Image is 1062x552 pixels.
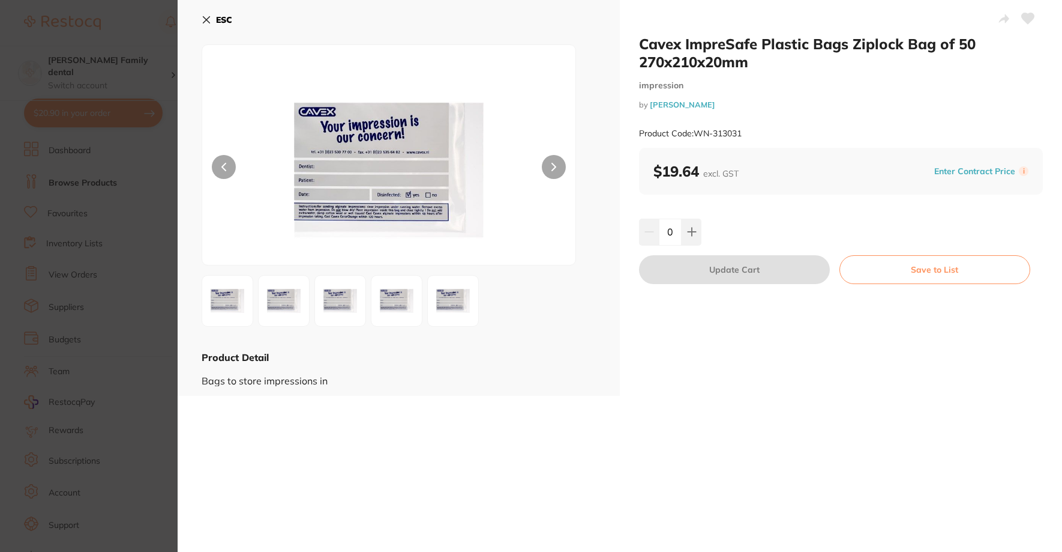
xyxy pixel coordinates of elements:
small: Product Code: WN-313031 [639,129,742,139]
img: MV8zLmpwZw [319,279,362,323]
img: MS5qcGc [277,75,500,265]
img: MS5qcGc [206,279,249,323]
b: $19.64 [653,162,739,180]
button: Update Cart [639,255,830,284]
button: Enter Contract Price [931,166,1019,177]
h2: Cavex ImpreSafe Plastic Bags Ziplock Bag of 50 270x210x20mm [639,35,1043,71]
img: MV81LmpwZw [431,279,475,323]
b: Product Detail [202,351,269,363]
span: excl. GST [703,168,739,179]
img: MV8yLmpwZw [262,279,305,323]
button: ESC [202,10,232,30]
img: MV80LmpwZw [375,279,418,323]
small: by [639,100,1043,109]
button: Save to List [839,255,1030,284]
label: i [1019,166,1028,176]
a: [PERSON_NAME] [650,100,715,109]
b: ESC [216,14,232,25]
div: Bags to store impressions in [202,364,596,386]
small: impression [639,80,1043,91]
